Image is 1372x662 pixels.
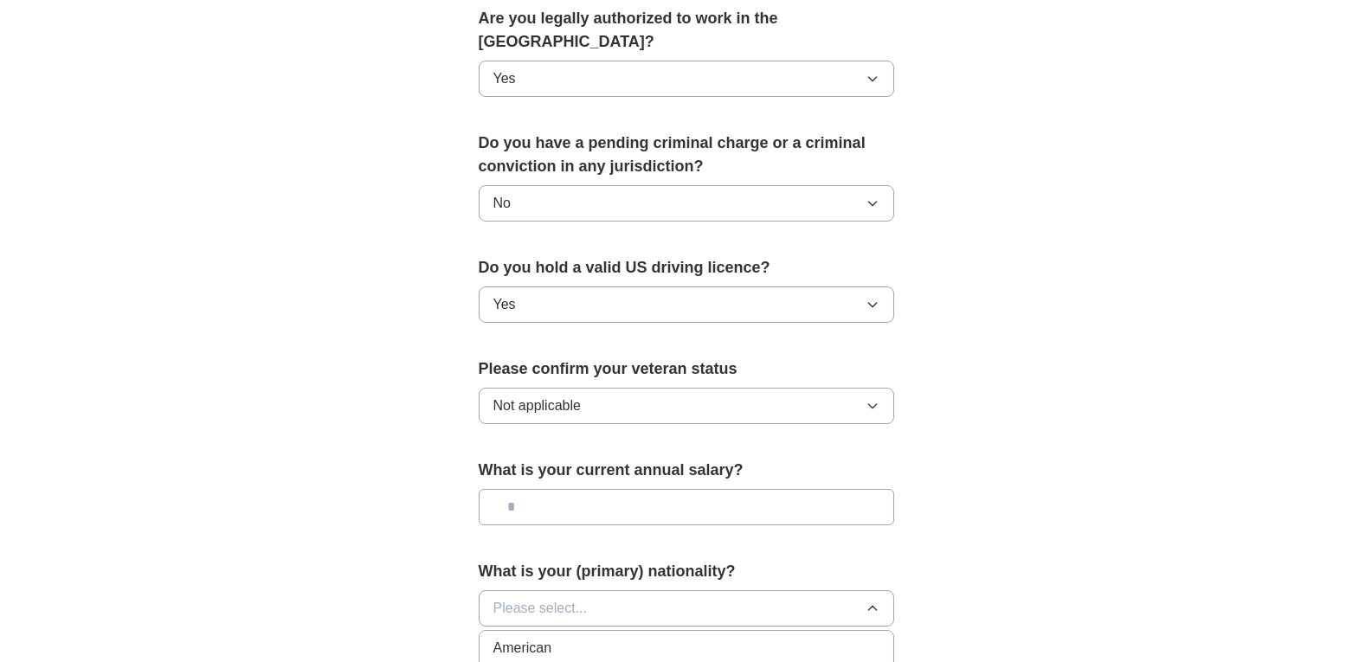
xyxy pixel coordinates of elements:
[493,638,552,659] span: American
[479,357,894,381] label: Please confirm your veteran status
[479,185,894,222] button: No
[479,388,894,424] button: Not applicable
[479,459,894,482] label: What is your current annual salary?
[493,68,516,89] span: Yes
[493,395,581,416] span: Not applicable
[479,132,894,178] label: Do you have a pending criminal charge or a criminal conviction in any jurisdiction?
[479,590,894,627] button: Please select...
[479,7,894,54] label: Are you legally authorized to work in the [GEOGRAPHIC_DATA]?
[493,598,588,619] span: Please select...
[479,256,894,280] label: Do you hold a valid US driving licence?
[479,61,894,97] button: Yes
[493,193,511,214] span: No
[479,560,894,583] label: What is your (primary) nationality?
[479,286,894,323] button: Yes
[493,294,516,315] span: Yes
